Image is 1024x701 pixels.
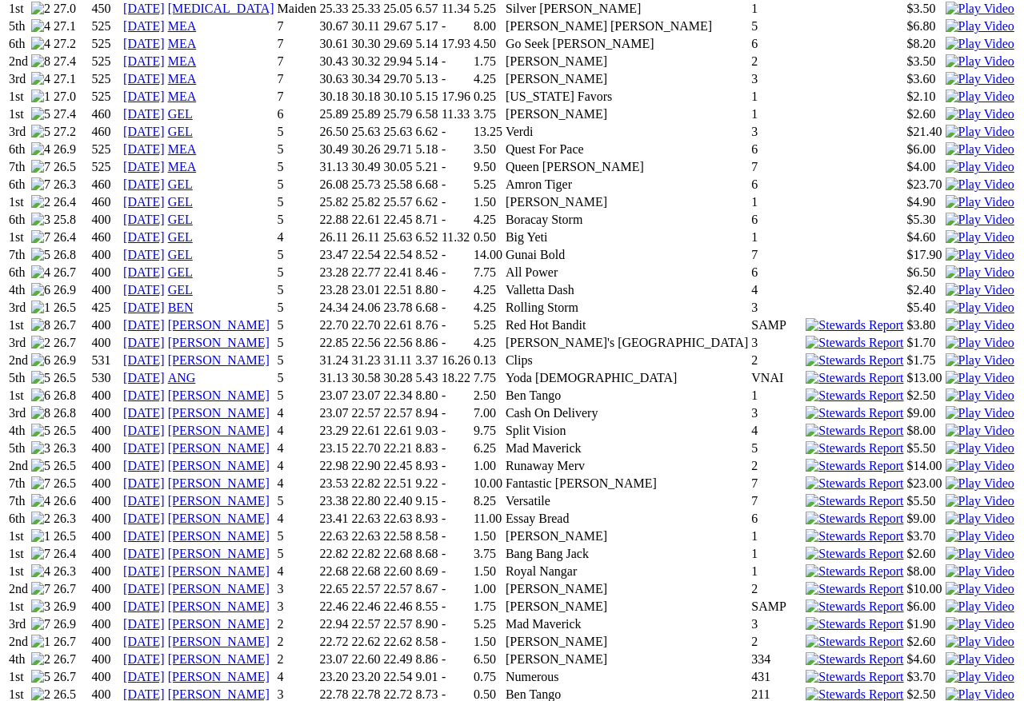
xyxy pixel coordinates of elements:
a: [PERSON_NAME] [168,582,270,595]
td: 17.96 [441,89,471,105]
td: 5th [8,18,29,34]
a: View replay [946,635,1014,648]
td: 8.00 [473,18,503,34]
a: Watch Replay on Watchdog [946,230,1014,244]
img: 7 [31,476,50,491]
td: 30.63 [318,71,349,87]
img: Play Video [946,142,1014,157]
a: [DATE] [123,617,165,631]
a: MEA [168,19,197,33]
a: MEA [168,142,197,156]
td: 1 [750,1,803,17]
a: [PERSON_NAME] [168,687,270,701]
a: Watch Replay on Watchdog [946,37,1014,50]
a: [PERSON_NAME] [168,617,270,631]
td: Silver [PERSON_NAME] [505,1,749,17]
img: 5 [31,371,50,385]
a: GEL [168,213,193,226]
td: 5.15 [414,89,438,105]
a: MEA [168,90,197,103]
td: 30.10 [382,89,413,105]
td: 30.61 [318,36,349,52]
img: Stewards Report [806,582,903,596]
td: 6 [750,36,803,52]
img: Play Video [946,248,1014,262]
img: Stewards Report [806,353,903,368]
a: [DATE] [123,424,165,437]
td: 30.43 [318,54,349,70]
img: Play Video [946,617,1014,631]
a: View replay [946,529,1014,543]
a: Watch Replay on Watchdog [946,125,1014,138]
img: Stewards Report [806,459,903,473]
img: 8 [31,318,50,333]
img: 4 [31,72,50,86]
a: [DATE] [123,160,165,173]
img: Play Video [946,670,1014,684]
a: Watch Replay on Watchdog [946,54,1014,68]
a: View replay [946,582,1014,595]
td: [PERSON_NAME] [505,54,749,70]
a: [PERSON_NAME] [168,424,270,437]
a: View replay [946,371,1014,384]
a: [DATE] [123,353,165,367]
img: Play Video [946,494,1014,508]
td: $3.60 [906,71,943,87]
a: View replay [946,318,1014,332]
img: Play Video [946,72,1014,86]
img: Stewards Report [806,371,903,385]
td: 450 [91,1,122,17]
img: Play Video [946,441,1014,456]
img: Play Video [946,406,1014,420]
img: Play Video [946,652,1014,667]
img: Play Video [946,54,1014,69]
img: Play Video [946,230,1014,245]
a: [PERSON_NAME] [168,336,270,349]
td: 29.94 [382,54,413,70]
img: Play Video [946,107,1014,121]
td: 525 [91,89,122,105]
td: 25.05 [382,1,413,17]
a: [DATE] [123,107,165,121]
a: View replay [946,476,1014,490]
img: Play Video [946,353,1014,368]
a: ANG [168,371,196,384]
a: [PERSON_NAME] [168,635,270,648]
img: Play Video [946,599,1014,614]
img: Play Video [946,336,1014,350]
a: Watch Replay on Watchdog [946,2,1014,15]
img: 2 [31,512,50,526]
td: 7 [277,89,318,105]
img: Play Video [946,177,1014,192]
img: Stewards Report [806,564,903,579]
a: Watch Replay on Watchdog [946,248,1014,261]
a: [PERSON_NAME] [168,459,270,472]
img: Play Video [946,19,1014,34]
a: GEL [168,230,193,244]
a: GEL [168,248,193,261]
td: 7 [277,71,318,87]
a: Watch Replay on Watchdog [946,283,1014,297]
a: View replay [946,547,1014,560]
td: 17.93 [441,36,471,52]
img: 1 [31,529,50,544]
td: 4.50 [473,36,503,52]
img: 1 [31,301,50,315]
td: - [441,54,471,70]
a: [PERSON_NAME] [168,388,270,402]
td: 25.33 [350,1,381,17]
td: 30.67 [318,18,349,34]
img: 4 [31,564,50,579]
a: [DATE] [123,318,165,332]
img: Stewards Report [806,617,903,631]
a: [DATE] [123,125,165,138]
a: View replay [946,599,1014,613]
a: [DATE] [123,230,165,244]
img: Play Video [946,582,1014,596]
a: GEL [168,177,193,191]
img: 7 [31,230,50,245]
img: Play Video [946,635,1014,649]
td: 30.18 [318,89,349,105]
td: Go Seek [PERSON_NAME] [505,36,749,52]
td: 29.70 [382,71,413,87]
